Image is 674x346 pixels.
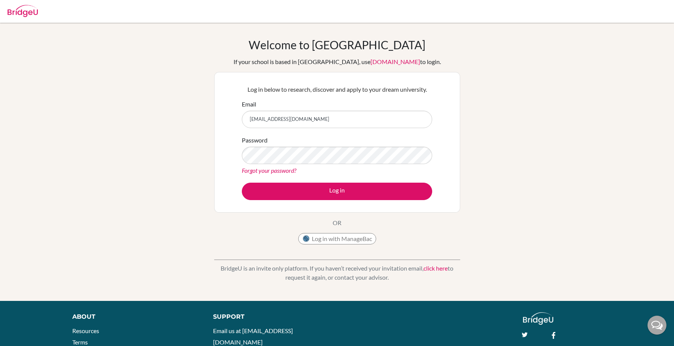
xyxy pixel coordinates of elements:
button: Log in with ManageBac [298,233,376,244]
p: BridgeU is an invite only platform. If you haven’t received your invitation email, to request it ... [214,264,460,282]
a: Resources [72,327,99,334]
img: Bridge-U [8,5,38,17]
div: About [72,312,196,321]
div: Support [213,312,328,321]
a: Terms [72,338,88,346]
a: click here [423,265,448,272]
button: Log in [242,183,432,200]
a: Email us at [EMAIL_ADDRESS][DOMAIN_NAME] [213,327,293,346]
label: Email [242,100,256,109]
img: logo_white@2x-f4f0deed5e89b7ecb1c2cc34c3e3d731f90f0f143d5ea2071677605dd97b5244.png [523,312,554,325]
h1: Welcome to [GEOGRAPHIC_DATA] [249,38,425,52]
a: Forgot your password? [242,167,296,174]
div: If your school is based in [GEOGRAPHIC_DATA], use to login. [233,57,441,66]
label: Password [242,136,268,145]
a: [DOMAIN_NAME] [370,58,420,65]
p: OR [333,218,341,227]
p: Log in below to research, discover and apply to your dream university. [242,85,432,94]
